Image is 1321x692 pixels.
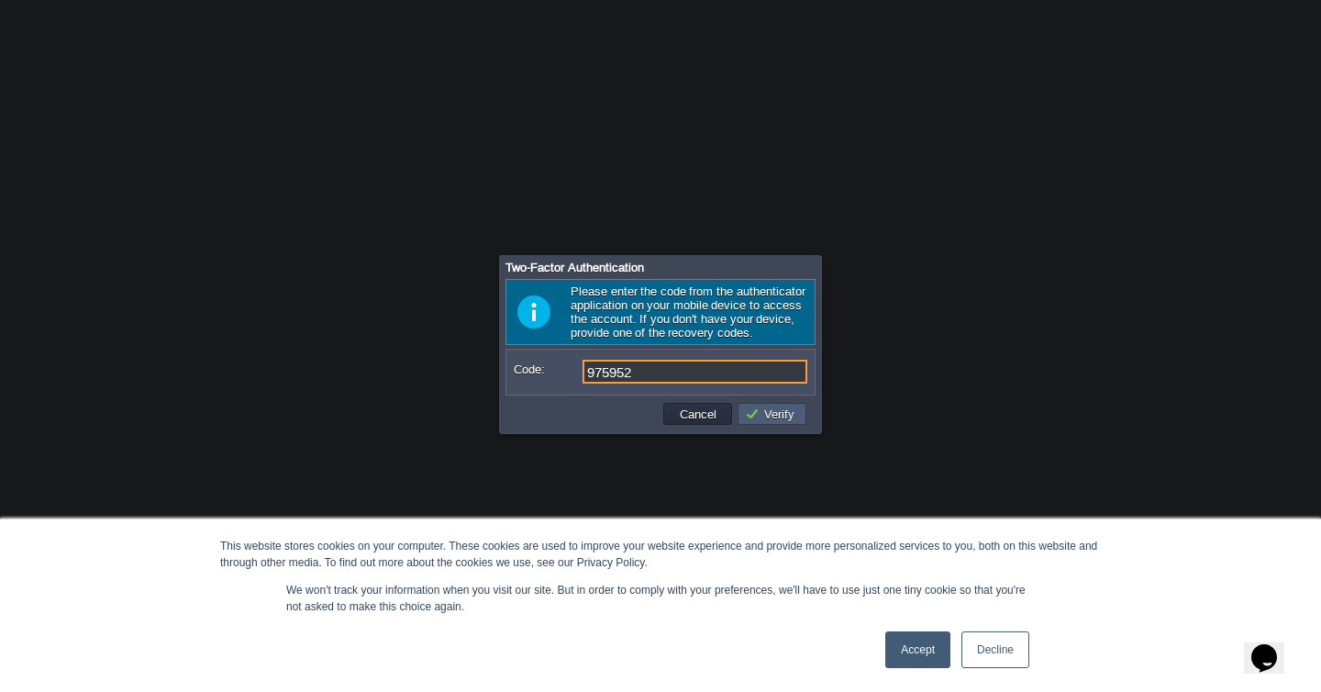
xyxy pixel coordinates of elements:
a: Decline [961,631,1029,668]
button: Verify [745,406,800,422]
div: Please enter the code from the authenticator application on your mobile device to access the acco... [505,279,816,345]
span: Two-Factor Authentication [505,261,644,274]
a: Accept [885,631,950,668]
div: This website stores cookies on your computer. These cookies are used to improve your website expe... [220,538,1101,571]
iframe: chat widget [1244,619,1303,674]
label: Code: [514,360,581,379]
button: Cancel [674,406,722,422]
p: We won't track your information when you visit our site. But in order to comply with your prefere... [286,582,1035,615]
